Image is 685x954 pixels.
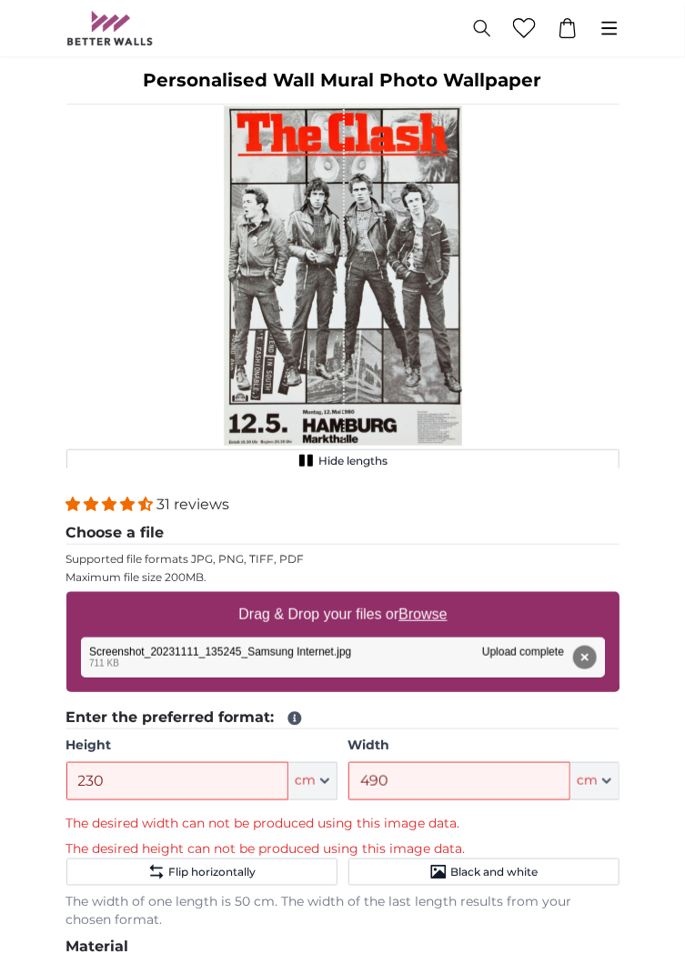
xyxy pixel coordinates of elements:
[66,840,620,859] p: The desired height can not be produced using this image data.
[348,737,620,755] label: Width
[157,496,230,513] span: 31 reviews
[398,607,447,622] u: Browse
[66,707,620,729] legend: Enter the preferred format:
[319,454,388,468] span: Hide lengths
[169,865,257,879] span: Flip horizontally
[288,762,337,800] button: cm
[348,859,620,886] button: Black and white
[66,893,620,929] p: The width of one length is 50 cm. The width of the last length results from your chosen format.
[66,67,620,93] h1: Personalised Wall Mural Photo Wallpaper
[570,762,620,800] button: cm
[66,815,620,833] p: The desired width can not be produced using this image data.
[296,772,317,790] span: cm
[66,11,154,45] img: Betterwalls
[66,496,157,513] span: 4.32 stars
[66,859,337,886] button: Flip horizontally
[66,737,337,755] label: Height
[451,865,539,879] span: Black and white
[66,105,620,468] div: 1 of 1
[66,552,620,567] p: Supported file formats JPG, PNG, TIFF, PDF
[66,522,620,545] legend: Choose a file
[231,597,454,633] label: Drag & Drop your files or
[66,570,620,585] p: Maximum file size 200MB.
[578,772,599,790] span: cm
[66,449,620,473] button: Hide lengths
